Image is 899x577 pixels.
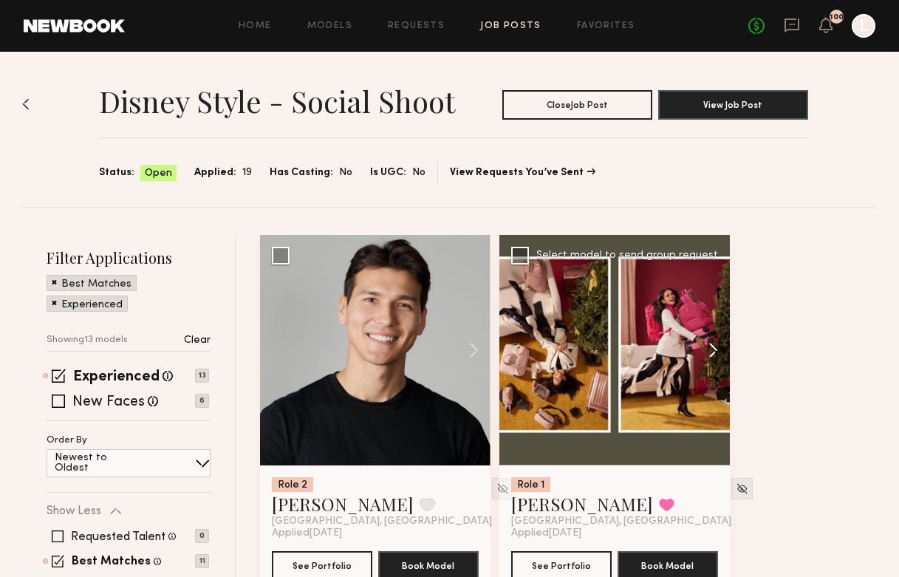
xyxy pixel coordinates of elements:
[450,168,595,178] a: View Requests You’ve Sent
[511,516,731,528] span: [GEOGRAPHIC_DATA], [GEOGRAPHIC_DATA]
[194,165,236,181] span: Applied:
[736,482,748,495] img: Unhide Model
[830,13,844,21] div: 100
[145,166,172,181] span: Open
[61,300,123,310] p: Experienced
[307,21,352,31] a: Models
[239,21,272,31] a: Home
[577,21,635,31] a: Favorites
[412,165,425,181] span: No
[195,529,209,543] p: 0
[502,90,652,120] button: CloseJob Post
[388,21,445,31] a: Requests
[272,492,414,516] a: [PERSON_NAME]
[99,83,455,120] h1: Disney Style - Social Shoot
[22,98,30,110] img: Back to previous page
[511,477,550,492] div: Role 1
[61,279,131,290] p: Best Matches
[195,554,209,568] p: 11
[272,528,479,539] div: Applied [DATE]
[658,90,808,120] button: View Job Post
[99,165,134,181] span: Status:
[496,482,509,495] img: Unhide Model
[242,165,252,181] span: 19
[511,528,718,539] div: Applied [DATE]
[47,505,101,517] p: Show Less
[536,250,718,261] div: Select model to send group request
[71,531,165,543] label: Requested Talent
[47,247,211,267] h2: Filter Applications
[195,394,209,408] p: 6
[272,516,492,528] span: [GEOGRAPHIC_DATA], [GEOGRAPHIC_DATA]
[272,477,313,492] div: Role 2
[339,165,352,181] span: No
[47,436,87,445] p: Order By
[72,556,151,568] label: Best Matches
[72,395,145,410] label: New Faces
[480,21,541,31] a: Job Posts
[378,559,479,571] a: Book Model
[195,369,209,383] p: 13
[47,335,128,345] p: Showing 13 models
[73,370,160,385] label: Experienced
[55,453,143,474] p: Newest to Oldest
[270,165,333,181] span: Has Casting:
[184,335,211,346] p: Clear
[370,165,406,181] span: Is UGC:
[852,14,875,38] a: L
[618,559,718,571] a: Book Model
[511,492,653,516] a: [PERSON_NAME]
